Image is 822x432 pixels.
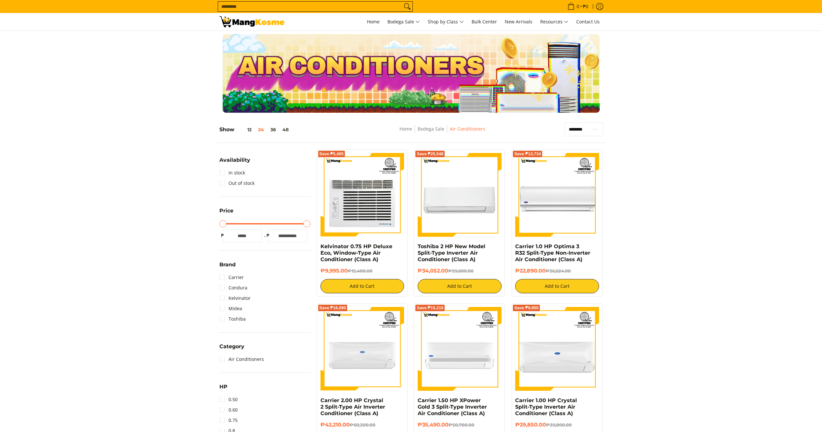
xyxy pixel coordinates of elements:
img: Bodega Sale Aircon l Mang Kosme: Home Appliances Warehouse Sale [219,16,284,27]
h6: ₱42,210.00 [320,422,404,428]
a: Carrier 1.50 HP XPower Gold 3 Split-Type Inverter Air Conditioner (Class A) [418,397,487,416]
button: 24 [255,127,267,132]
a: Resources [537,13,572,31]
span: Save ₱15,210 [417,306,443,310]
a: Condura [219,283,247,293]
a: Carrier 1.0 HP Optima 3 R32 Split-Type Non-Inverter Air Conditioner (Class A) [515,243,590,262]
summary: Open [219,384,228,394]
a: Carrier 2.00 HP Crystal 2 Split-Type Air Inverter Conditioner (Class A) [320,397,385,416]
a: Air Conditioners [219,354,264,364]
img: Kelvinator 0.75 HP Deluxe Eco, Window-Type Air Conditioner (Class A) [320,153,404,237]
h6: ₱34,052.00 [418,268,502,274]
a: In stock [219,168,245,178]
span: Category [219,344,244,349]
h6: ₱22,890.00 [515,268,599,274]
del: ₱39,800.00 [546,422,572,427]
a: Kelvinator 0.75 HP Deluxe Eco, Window-Type Air Conditioner (Class A) [320,243,392,262]
a: Kelvinator [219,293,251,303]
span: Bulk Center [472,19,497,25]
span: New Arrivals [505,19,532,25]
span: Availability [219,158,250,163]
a: New Arrivals [502,13,536,31]
span: Home [367,19,380,25]
a: Air Conditioners [450,126,485,132]
span: ₱ [265,232,271,239]
img: Carrier 2.00 HP Crystal 2 Split-Type Air Inverter Conditioner (Class A) [320,307,404,391]
del: ₱59,600.00 [448,268,474,273]
a: Toshiba 2 HP New Model Split-Type Inverter Air Conditioner (Class A) [418,243,485,262]
h6: ₱35,490.00 [418,422,502,428]
del: ₱15,400.00 [348,268,372,273]
span: Save ₱25,548 [417,152,443,156]
span: Contact Us [576,19,600,25]
summary: Open [219,262,236,272]
a: Contact Us [573,13,603,31]
span: ₱0 [582,4,589,9]
button: Add to Cart [320,279,404,293]
span: Save ₱9,950 [514,306,539,310]
button: Add to Cart [515,279,599,293]
button: 36 [267,127,279,132]
a: Bodega Sale [418,126,444,132]
a: Bodega Sale [384,13,423,31]
a: Midea [219,303,242,314]
a: 0.60 [219,405,238,415]
button: Add to Cart [418,279,502,293]
nav: Main Menu [291,13,603,31]
del: ₱50,700.00 [449,422,474,427]
a: Home [364,13,383,31]
button: 48 [279,127,292,132]
span: Shop by Class [428,18,464,26]
del: ₱60,300.00 [350,422,375,427]
summary: Open [219,344,244,354]
span: Brand [219,262,236,267]
button: Search [402,2,412,11]
span: Resources [540,18,568,26]
span: • [566,3,590,10]
img: Toshiba 2 HP New Model Split-Type Inverter Air Conditioner (Class A) [418,153,502,237]
span: Save ₱18,090 [320,306,346,310]
img: Carrier 1.00 HP Crystal Split-Type Inverter Air Conditioner (Class A) [515,307,599,391]
a: 0.50 [219,394,238,405]
span: Price [219,208,233,213]
a: Toshiba [219,314,246,324]
span: HP [219,384,228,389]
span: Bodega Sale [387,18,420,26]
span: Save ₱5,405 [320,152,344,156]
h5: Show [219,126,292,133]
img: Carrier 1.0 HP Optima 3 R32 Split-Type Non-Inverter Air Conditioner (Class A) [515,153,599,237]
span: ₱ [219,232,226,239]
a: Carrier [219,272,244,283]
del: ₱36,624.00 [546,268,571,273]
summary: Open [219,208,233,218]
span: 0 [576,4,580,9]
h6: ₱9,995.00 [320,268,404,274]
span: Save ₱13,734 [514,152,541,156]
img: Carrier 1.50 HP XPower Gold 3 Split-Type Inverter Air Conditioner (Class A) [418,307,502,391]
a: Home [399,126,412,132]
a: 0.75 [219,415,238,426]
a: Carrier 1.00 HP Crystal Split-Type Inverter Air Conditioner (Class A) [515,397,577,416]
a: Shop by Class [424,13,467,31]
h6: ₱29,850.00 [515,422,599,428]
button: 12 [234,127,255,132]
a: Bulk Center [468,13,500,31]
summary: Open [219,158,250,168]
nav: Breadcrumbs [352,125,532,140]
a: Out of stock [219,178,254,188]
